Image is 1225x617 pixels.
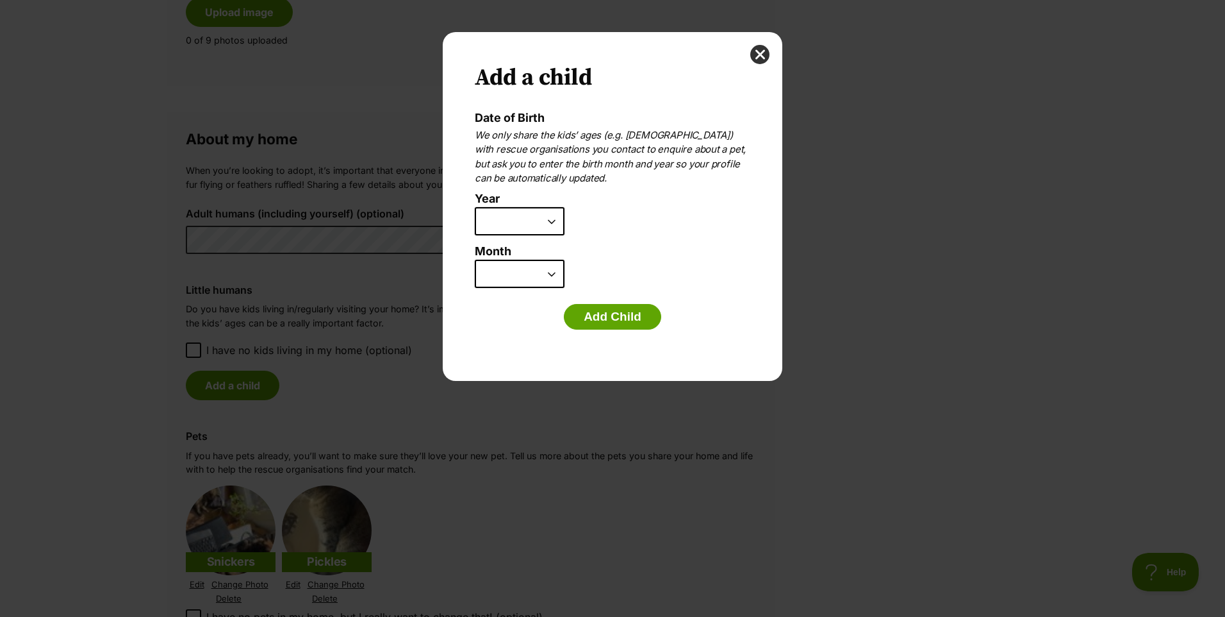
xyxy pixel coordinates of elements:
label: Month [475,245,750,258]
label: Date of Birth [475,111,545,124]
button: close [750,45,769,64]
label: Year [475,192,744,206]
h2: Add a child [475,64,750,92]
button: Add Child [564,304,661,330]
p: We only share the kids’ ages (e.g. [DEMOGRAPHIC_DATA]) with rescue organisations you contact to e... [475,128,750,186]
